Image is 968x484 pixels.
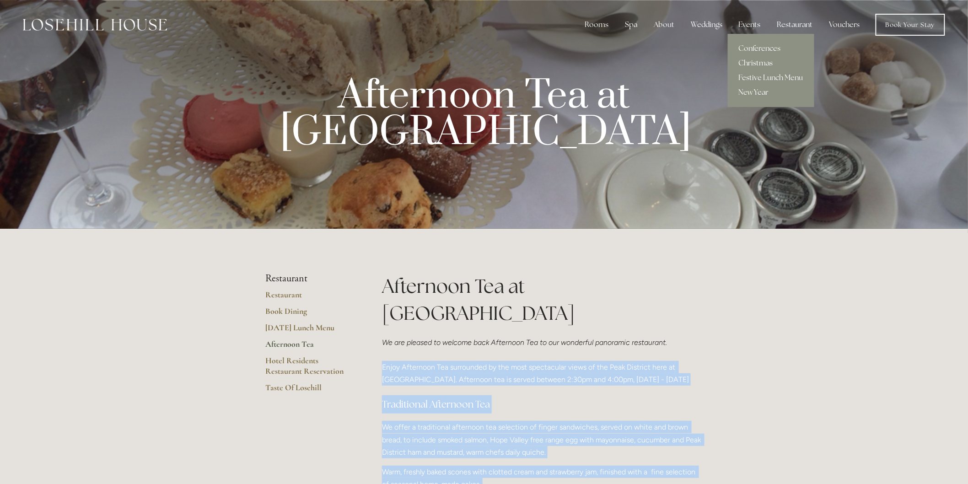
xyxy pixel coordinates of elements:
a: Conferences [728,41,814,56]
h1: Afternoon Tea at [GEOGRAPHIC_DATA] [382,273,703,327]
a: Book Dining [265,306,353,323]
li: Restaurant [265,273,353,285]
a: Book Your Stay [876,14,945,36]
a: Christmas [728,56,814,70]
div: Spa [618,16,645,34]
div: Rooms [577,16,616,34]
a: Vouchers [822,16,867,34]
div: Restaurant [770,16,820,34]
img: Losehill House [23,19,167,31]
a: Festive Lunch Menu [728,70,814,85]
p: Enjoy Afternoon Tea surrounded by the most spectacular views of the Peak District here at [GEOGRA... [382,336,703,386]
p: Afternoon Tea at [GEOGRAPHIC_DATA] [280,78,688,151]
a: Restaurant [265,290,353,306]
h3: Traditional Afternoon Tea [382,395,703,414]
a: Taste Of Losehill [265,382,353,399]
em: We are pleased to welcome back Afternoon Tea to our wonderful panoramic restaurant. [382,338,667,347]
a: [DATE] Lunch Menu [265,323,353,339]
div: Weddings [683,16,730,34]
p: We offer a traditional afternoon tea selection of finger sandwiches, served on white and brown br... [382,421,703,458]
a: Hotel Residents Restaurant Reservation [265,355,353,382]
div: About [646,16,682,34]
a: Afternoon Tea [265,339,353,355]
a: New Year [728,85,814,100]
div: Events [731,16,768,34]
